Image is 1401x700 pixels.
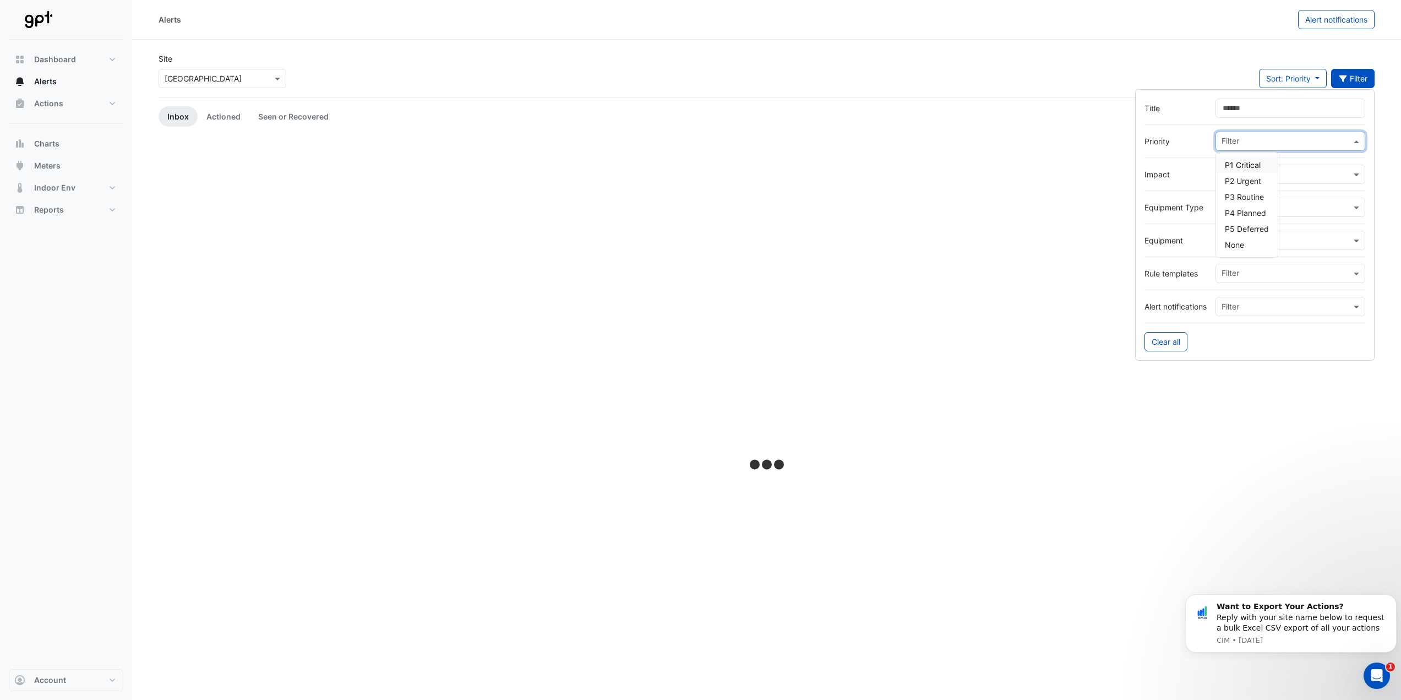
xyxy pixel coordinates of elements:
span: Charts [34,138,59,149]
iframe: Intercom live chat [1364,663,1390,689]
app-icon: Actions [14,98,25,109]
span: Meters [34,160,61,171]
span: P3 Routine [1225,192,1264,202]
button: Filter [1331,69,1375,88]
button: Reports [9,199,123,221]
a: Inbox [159,106,198,127]
span: Reports [34,204,64,215]
span: Sort: Priority [1266,74,1311,83]
button: Alerts [9,70,123,93]
button: Actions [9,93,123,115]
span: Actions [34,98,63,109]
label: Title [1144,102,1207,114]
img: Company Logo [13,9,63,31]
span: P1 Critical [1225,160,1261,170]
button: Dashboard [9,48,123,70]
iframe: Intercom notifications message [1181,584,1401,659]
span: Indoor Env [34,182,75,193]
button: Sort: Priority [1259,69,1327,88]
label: Equipment [1144,235,1207,246]
label: Alert notifications [1144,301,1207,312]
div: Filter [1220,267,1239,281]
div: Alerts [159,14,181,25]
app-icon: Indoor Env [14,182,25,193]
button: Alert notifications [1298,10,1375,29]
span: Alerts [34,76,57,87]
div: Filter [1220,135,1239,149]
span: Account [34,675,66,686]
button: Indoor Env [9,177,123,199]
label: Site [159,53,172,64]
span: Alert notifications [1305,15,1367,24]
span: 1 [1386,663,1395,671]
label: Equipment Type [1144,202,1207,213]
label: Priority [1144,135,1207,147]
label: Rule templates [1144,268,1207,279]
ng-dropdown-panel: Options list [1215,152,1278,258]
app-icon: Meters [14,160,25,171]
app-icon: Dashboard [14,54,25,65]
span: Dashboard [34,54,76,65]
app-icon: Alerts [14,76,25,87]
a: Seen or Recovered [249,106,337,127]
app-icon: Charts [14,138,25,149]
button: Charts [9,133,123,155]
button: Meters [9,155,123,177]
span: P2 Urgent [1225,176,1261,186]
span: P5 Deferred [1225,224,1269,234]
button: Clear all [1144,332,1187,351]
a: Actioned [198,106,249,127]
span: None [1225,240,1244,249]
label: Impact [1144,169,1207,180]
button: Account [9,669,123,691]
span: P4 Planned [1225,208,1266,218]
app-icon: Reports [14,204,25,215]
